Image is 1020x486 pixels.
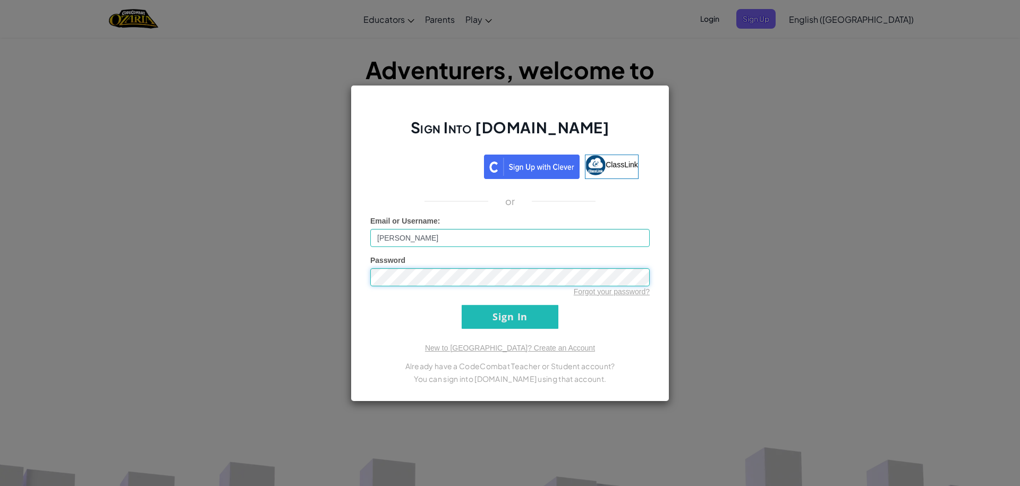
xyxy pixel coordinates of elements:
span: Email or Username [370,217,438,225]
label: : [370,216,440,226]
p: Already have a CodeCombat Teacher or Student account? [370,360,650,372]
p: or [505,195,515,208]
img: classlink-logo-small.png [585,155,606,175]
iframe: Sign in with Google Button [376,154,484,177]
a: Forgot your password? [574,287,650,296]
h2: Sign Into [DOMAIN_NAME] [370,117,650,148]
span: ClassLink [606,160,638,168]
input: Sign In [462,305,558,329]
img: clever_sso_button@2x.png [484,155,580,179]
a: New to [GEOGRAPHIC_DATA]? Create an Account [425,344,595,352]
span: Password [370,256,405,265]
p: You can sign into [DOMAIN_NAME] using that account. [370,372,650,385]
